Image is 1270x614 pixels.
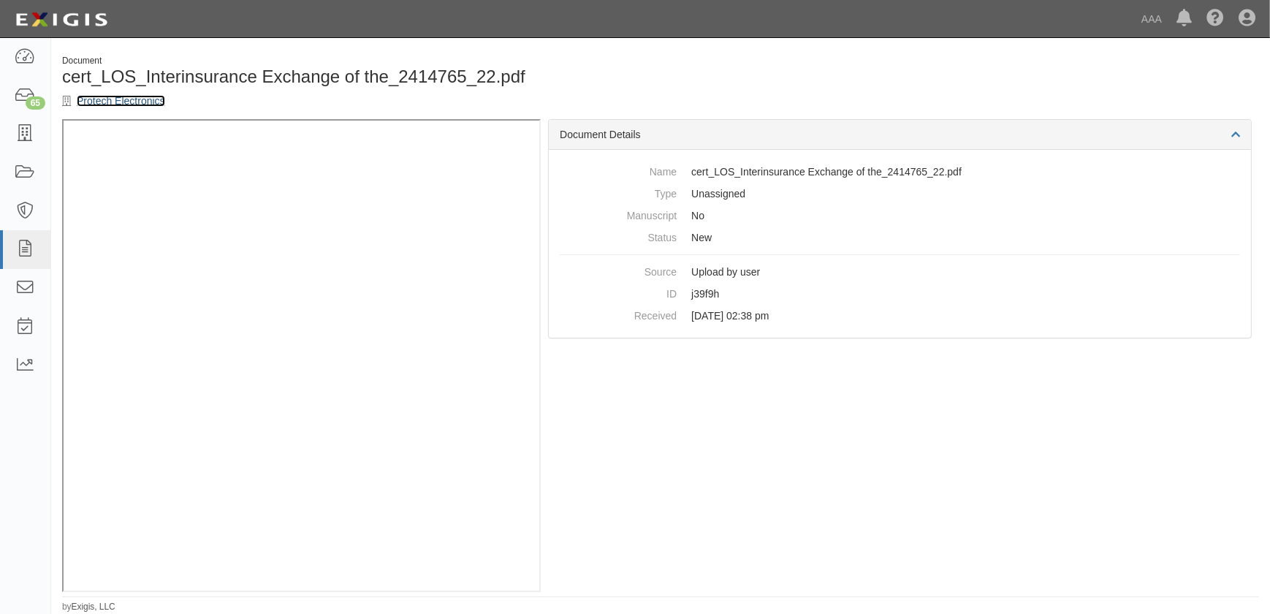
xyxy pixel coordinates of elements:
[549,120,1251,150] div: Document Details
[560,261,1240,283] dd: Upload by user
[560,305,677,323] dt: Received
[62,601,115,613] small: by
[1134,4,1169,34] a: AAA
[560,183,677,201] dt: Type
[1206,10,1224,28] i: Help Center - Complianz
[560,227,1240,249] dd: New
[560,205,1240,227] dd: No
[62,55,650,67] div: Document
[560,305,1240,327] dd: [DATE] 02:38 pm
[77,95,165,107] a: Protech Electronics
[560,205,677,223] dt: Manuscript
[560,227,677,245] dt: Status
[560,183,1240,205] dd: Unassigned
[62,67,650,86] h1: cert_LOS_Interinsurance Exchange of the_2414765_22.pdf
[560,161,1240,183] dd: cert_LOS_Interinsurance Exchange of the_2414765_22.pdf
[560,261,677,279] dt: Source
[560,283,677,301] dt: ID
[560,161,677,179] dt: Name
[11,7,112,33] img: logo-5460c22ac91f19d4615b14bd174203de0afe785f0fc80cf4dbbc73dc1793850b.png
[560,283,1240,305] dd: j39f9h
[26,96,45,110] div: 65
[72,602,115,612] a: Exigis, LLC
